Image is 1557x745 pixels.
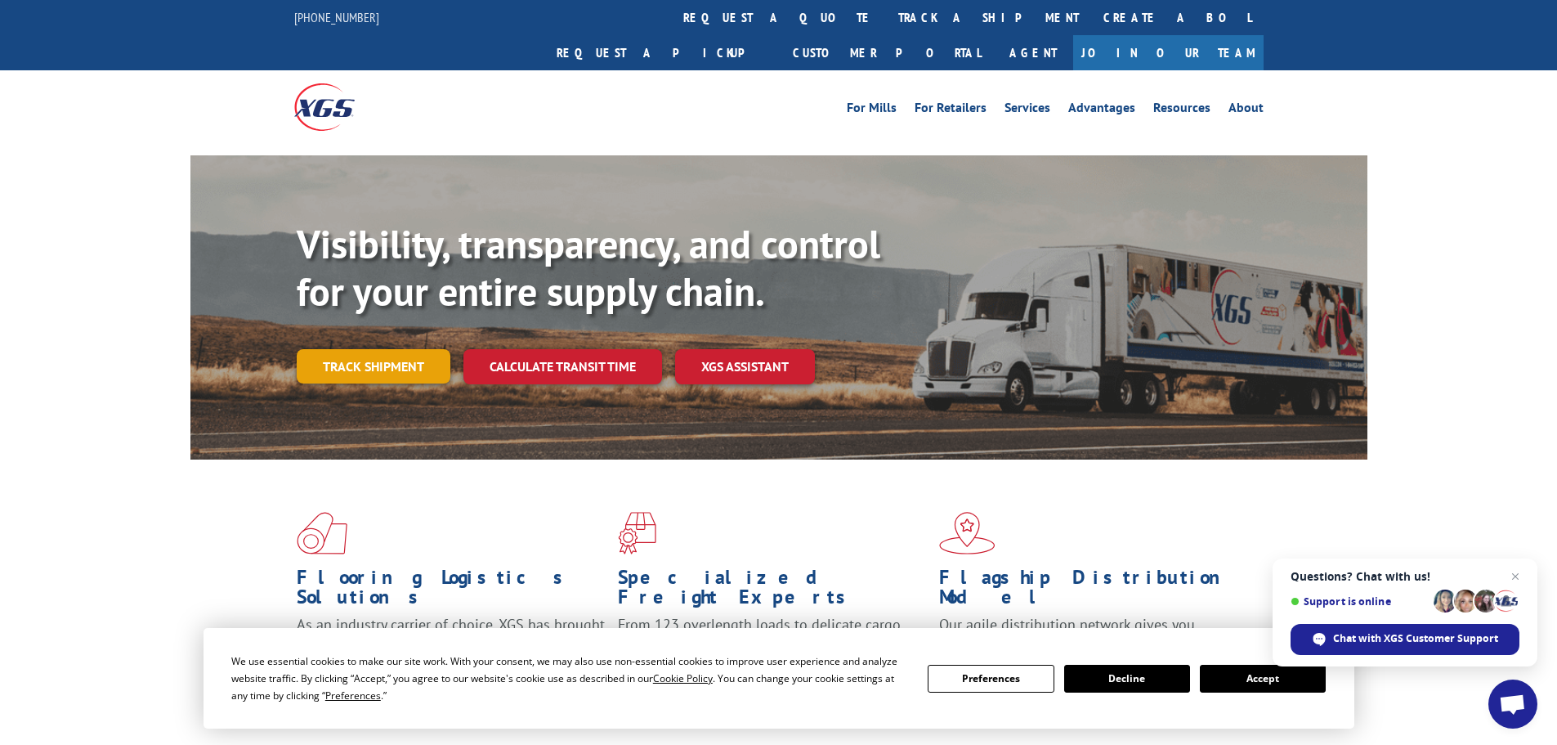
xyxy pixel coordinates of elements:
a: Advantages [1068,101,1135,119]
h1: Flooring Logistics Solutions [297,568,606,615]
a: For Mills [847,101,897,119]
span: Chat with XGS Customer Support [1333,631,1498,646]
h1: Specialized Freight Experts [618,568,927,615]
button: Decline [1064,665,1190,693]
a: Track shipment [297,349,450,384]
a: Request a pickup [544,35,781,70]
button: Preferences [928,665,1054,693]
span: Preferences [325,689,381,702]
a: Agent [993,35,1073,70]
a: About [1228,101,1264,119]
span: Close chat [1506,567,1525,586]
button: Accept [1200,665,1326,693]
div: Chat with XGS Customer Support [1291,624,1519,655]
img: xgs-icon-total-supply-chain-intelligence-red [297,512,347,554]
h1: Flagship Distribution Model [939,568,1248,615]
div: We use essential cookies to make our site work. With your consent, we may also use non-essential ... [231,653,908,704]
a: For Retailers [915,101,987,119]
a: Services [1004,101,1050,119]
span: As an industry carrier of choice, XGS has brought innovation and dedication to flooring logistics... [297,615,605,673]
a: Resources [1153,101,1210,119]
div: Cookie Consent Prompt [204,628,1354,729]
img: xgs-icon-flagship-distribution-model-red [939,512,995,554]
span: Our agile distribution network gives you nationwide inventory management on demand. [939,615,1240,653]
b: Visibility, transparency, and control for your entire supply chain. [297,218,880,316]
a: Calculate transit time [463,349,662,384]
a: Join Our Team [1073,35,1264,70]
div: Open chat [1488,680,1537,729]
p: From 123 overlength loads to delicate cargo, our experienced staff knows the best way to move you... [618,615,927,688]
a: [PHONE_NUMBER] [294,9,379,25]
img: xgs-icon-focused-on-flooring-red [618,512,656,554]
span: Questions? Chat with us! [1291,570,1519,583]
a: XGS ASSISTANT [675,349,815,384]
span: Support is online [1291,595,1428,608]
a: Customer Portal [781,35,993,70]
span: Cookie Policy [653,671,713,685]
